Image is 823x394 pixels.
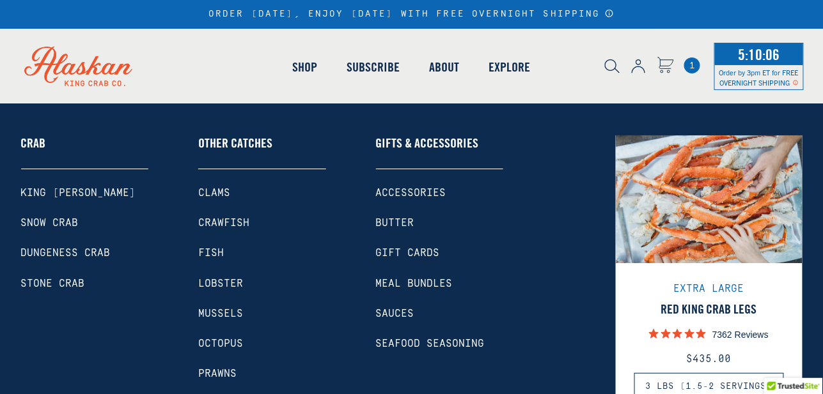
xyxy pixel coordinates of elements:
a: Gifts & Accessories [376,135,504,169]
a: Prawns [198,368,326,380]
div: ORDER [DATE], ENJOY [DATE] WITH FREE OVERNIGHT SHIPPING [208,9,615,20]
a: Sauces [376,308,504,320]
img: search [605,59,620,73]
a: Butter [376,217,504,229]
a: Clams [198,187,326,199]
a: Fish [198,247,326,259]
span: 5:10:06 [735,42,783,67]
span: Order by 3pm ET for FREE OVERNIGHT SHIPPING [719,68,799,87]
span: Extra Large [674,283,744,294]
span: 1 [684,57,700,73]
a: Lobster [198,278,326,290]
a: Dungeness Crab [21,247,149,259]
a: Accessories [376,187,504,199]
a: Red King Crab Legs [634,301,784,317]
a: Explore [474,31,545,103]
a: About [415,31,474,103]
a: Mussels [198,308,326,320]
a: Announcement Bar Modal [605,9,615,18]
span: 4.9 out of 5 stars rating in total 7362 reviews. [649,324,706,342]
a: Crawfish [198,217,326,229]
img: Alaskan King Crab Co. logo [6,29,150,104]
p: 7362 Reviews [712,328,769,340]
a: Crab [21,135,149,169]
a: King [PERSON_NAME] [21,187,149,199]
img: Red King Crab Legs [616,107,803,293]
a: 7362 Reviews [634,324,784,342]
a: Subscribe [333,31,415,103]
span: Shipping Notice Icon [793,78,799,87]
a: Cart [684,57,700,73]
a: Other Catches [198,135,326,169]
a: Seafood Seasoning [376,338,504,350]
a: Gift Cards [376,247,504,259]
a: Snow Crab [21,217,149,229]
span: $435.00 [687,353,732,365]
img: account [632,59,645,73]
a: Cart [657,57,674,75]
a: Meal Bundles [376,278,504,290]
a: Stone Crab [21,278,149,290]
a: Octopus [198,338,326,350]
a: Shop [278,31,333,103]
